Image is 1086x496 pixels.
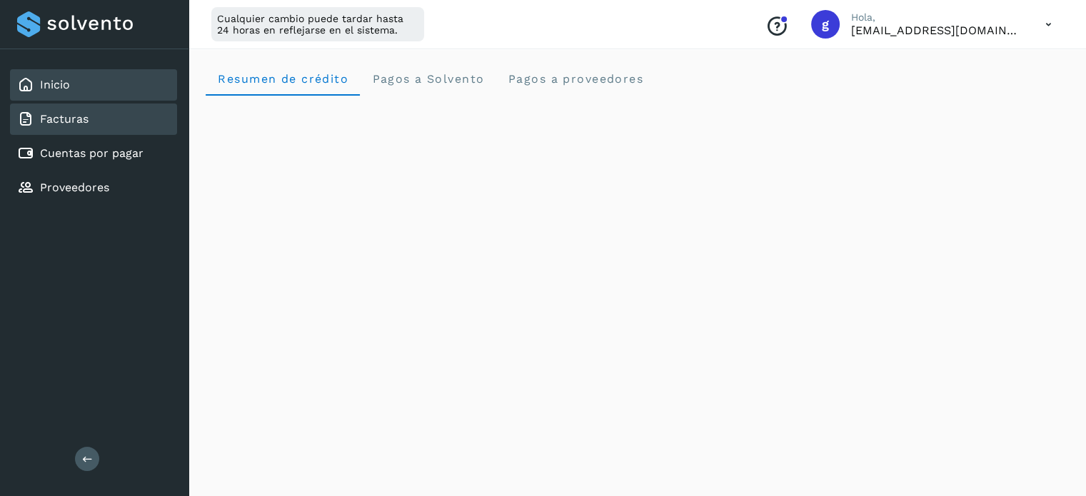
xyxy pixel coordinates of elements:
[40,146,144,160] a: Cuentas por pagar
[371,72,484,86] span: Pagos a Solvento
[851,11,1022,24] p: Hola,
[851,24,1022,37] p: gvtalavera@tortracs.net
[40,112,89,126] a: Facturas
[40,78,70,91] a: Inicio
[507,72,643,86] span: Pagos a proveedores
[40,181,109,194] a: Proveedores
[10,172,177,203] div: Proveedores
[10,69,177,101] div: Inicio
[10,138,177,169] div: Cuentas por pagar
[10,103,177,135] div: Facturas
[217,72,348,86] span: Resumen de crédito
[211,7,424,41] div: Cualquier cambio puede tardar hasta 24 horas en reflejarse en el sistema.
